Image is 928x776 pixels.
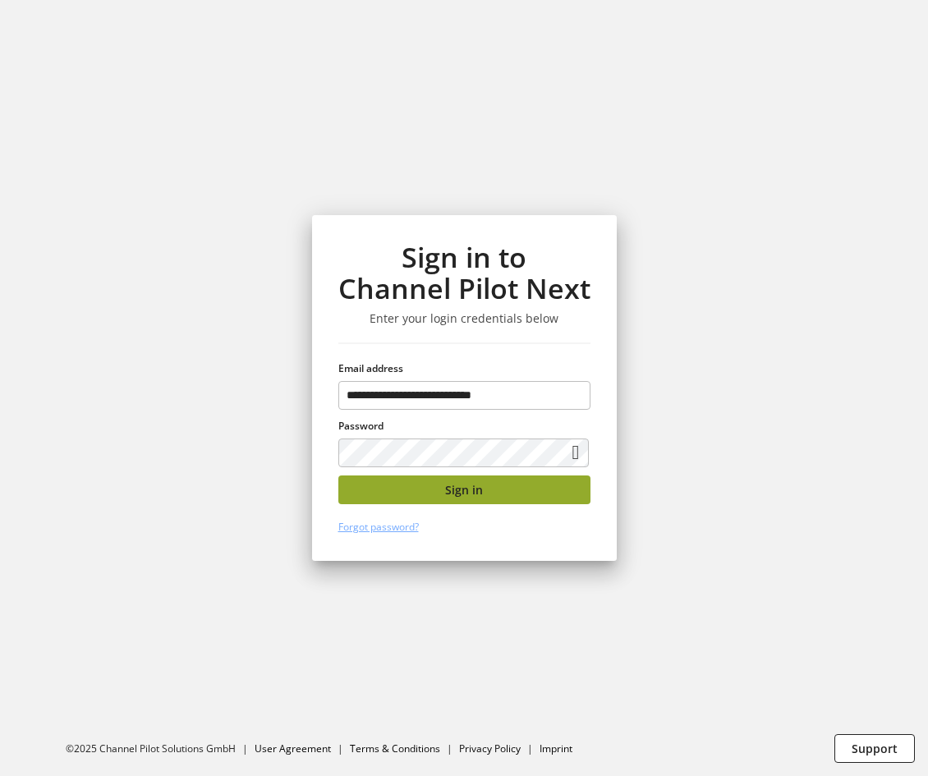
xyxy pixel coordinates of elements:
[834,734,915,763] button: Support
[66,742,255,756] li: ©2025 Channel Pilot Solutions GmbH
[445,481,483,498] span: Sign in
[338,419,384,433] span: Password
[350,742,440,755] a: Terms & Conditions
[338,520,419,534] a: Forgot password?
[852,740,898,757] span: Support
[540,742,572,755] a: Imprint
[459,742,521,755] a: Privacy Policy
[338,361,403,375] span: Email address
[338,475,590,504] button: Sign in
[338,241,590,305] h1: Sign in to Channel Pilot Next
[338,311,590,326] h3: Enter your login credentials below
[255,742,331,755] a: User Agreement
